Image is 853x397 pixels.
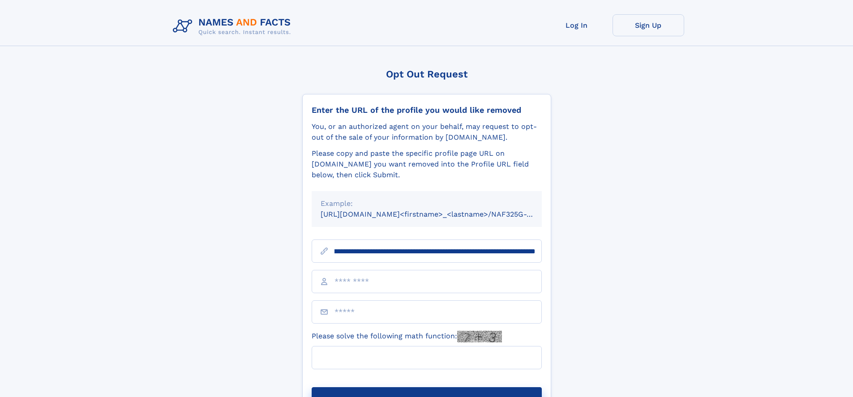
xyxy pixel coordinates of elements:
[312,105,542,115] div: Enter the URL of the profile you would like removed
[312,148,542,180] div: Please copy and paste the specific profile page URL on [DOMAIN_NAME] you want removed into the Pr...
[312,121,542,143] div: You, or an authorized agent on your behalf, may request to opt-out of the sale of your informatio...
[613,14,684,36] a: Sign Up
[312,331,502,342] label: Please solve the following math function:
[321,210,559,218] small: [URL][DOMAIN_NAME]<firstname>_<lastname>/NAF325G-xxxxxxxx
[541,14,613,36] a: Log In
[302,68,551,80] div: Opt Out Request
[169,14,298,38] img: Logo Names and Facts
[321,198,533,209] div: Example:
